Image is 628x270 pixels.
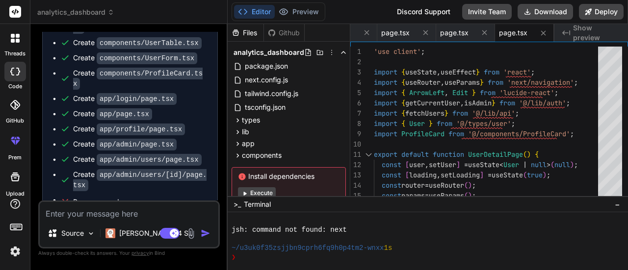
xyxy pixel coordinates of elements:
[468,181,472,190] span: )
[350,119,361,129] div: 8
[61,228,84,238] p: Source
[185,228,197,239] img: attachment
[362,149,375,160] div: Click to collapse the range.
[131,250,149,256] span: privacy
[499,160,503,169] span: <
[437,171,441,179] span: ,
[429,160,456,169] span: setUser
[73,109,152,119] div: Create
[425,191,429,200] span: =
[405,98,460,107] span: getCurrentUser
[527,150,531,159] span: )
[73,154,202,165] div: Create
[6,117,24,125] label: GitHub
[234,199,241,209] span: >_
[350,170,361,180] div: 13
[499,88,554,97] span: 'lucide-react'
[547,160,550,169] span: >
[232,253,236,262] span: ❯
[462,4,512,20] button: Invite Team
[374,68,397,76] span: import
[350,129,361,139] div: 9
[6,190,25,198] label: Upload
[350,160,361,170] div: 12
[511,119,515,128] span: ;
[87,229,95,238] img: Pick Models
[73,139,177,149] div: Create
[242,127,249,137] span: lib
[73,124,185,134] div: Create
[242,115,260,125] span: types
[97,154,202,166] code: app/admin/users/page.tsx
[7,243,24,260] img: settings
[499,98,515,107] span: from
[350,88,361,98] div: 5
[503,160,519,169] span: User
[384,244,392,253] span: 1s
[38,248,220,258] p: Always double-check its answers. Your in Bind
[574,160,578,169] span: ;
[531,68,535,76] span: ;
[401,88,405,97] span: {
[401,129,445,138] span: ProfileCard
[228,28,263,38] div: Files
[401,119,405,128] span: {
[554,88,558,97] span: ;
[437,68,441,76] span: ,
[574,78,578,87] span: ;
[476,68,480,76] span: }
[468,191,472,200] span: )
[570,129,574,138] span: ;
[472,191,476,200] span: ;
[409,88,445,97] span: ArrowLeft
[503,68,531,76] span: 'react'
[433,150,464,159] span: function
[350,77,361,88] div: 4
[73,197,208,207] span: Run command
[234,5,275,19] button: Editor
[472,181,476,190] span: ;
[97,108,152,120] code: app/page.tsx
[480,78,484,87] span: }
[242,139,255,148] span: app
[535,150,539,159] span: {
[97,37,202,49] code: components/UserTable.tsx
[448,129,464,138] span: from
[275,5,323,19] button: Preview
[472,109,515,118] span: '@/lib/api'
[445,109,448,118] span: }
[484,68,499,76] span: from
[507,78,574,87] span: 'next/navigation'
[445,88,448,97] span: ,
[73,94,177,104] div: Create
[401,109,405,118] span: {
[73,53,197,63] div: Create
[374,119,397,128] span: import
[244,60,289,72] span: package.json
[401,150,429,159] span: default
[374,47,421,56] span: 'use client'
[374,78,397,87] span: import
[238,172,340,181] span: Install dependencies
[350,180,361,191] div: 14
[570,160,574,169] span: )
[350,67,361,77] div: 3
[429,119,433,128] span: }
[579,4,624,20] button: Deploy
[613,196,622,212] button: −
[464,191,468,200] span: (
[374,98,397,107] span: import
[405,160,409,169] span: [
[8,82,22,91] label: code
[460,98,464,107] span: ,
[73,170,208,190] div: Create
[73,169,207,191] code: app/admin/users/[id]/page.tsx
[401,78,405,87] span: {
[566,98,570,107] span: ;
[37,7,114,17] span: analytics_dashboard
[523,150,527,159] span: (
[232,244,384,253] span: ~/u3uk0f35zsjjbn9cprh6fq9h0p4tm2-wnxx
[350,191,361,201] div: 15
[405,78,441,87] span: useRouter
[409,160,425,169] span: user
